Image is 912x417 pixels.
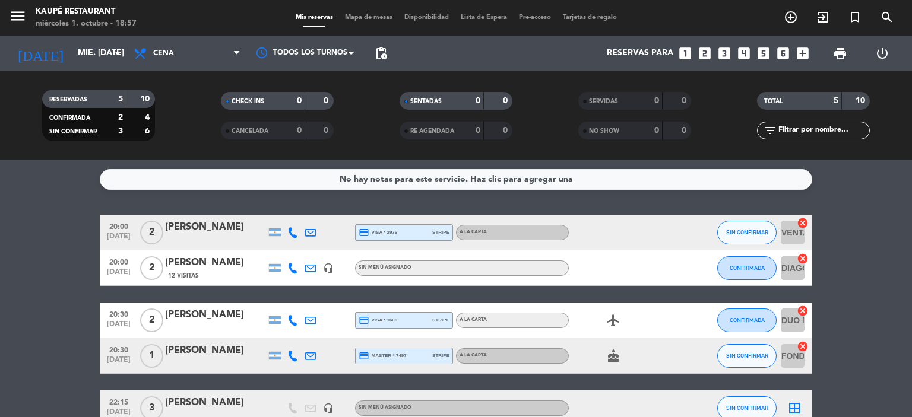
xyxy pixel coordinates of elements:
span: 2 [140,221,163,244]
i: credit_card [359,315,369,326]
span: SIN CONFIRMAR [49,129,97,135]
button: CONFIRMADA [717,256,777,280]
i: border_all [787,401,802,415]
span: CONFIRMADA [730,265,765,271]
div: [PERSON_NAME] [165,395,266,410]
i: [DATE] [9,40,72,66]
i: looks_5 [756,46,771,61]
strong: 0 [503,97,510,105]
span: 2 [140,308,163,332]
span: Reservas para [607,49,673,58]
span: 2 [140,256,163,280]
span: Lista de Espera [455,14,513,21]
span: [DATE] [104,356,134,370]
div: [PERSON_NAME] [165,255,266,270]
i: add_box [795,46,810,61]
span: stripe [432,228,449,236]
button: SIN CONFIRMAR [717,344,777,368]
i: cancel [797,340,809,352]
span: visa * 2976 [359,227,397,238]
i: search [880,10,894,24]
div: [PERSON_NAME] [165,343,266,358]
span: A LA CARTA [460,353,487,358]
span: Sin menú asignado [359,265,411,270]
span: Pre-acceso [513,14,557,21]
span: NO SHOW [589,128,619,134]
span: A LA CARTA [460,230,487,234]
span: 22:15 [104,394,134,408]
strong: 0 [297,97,302,105]
strong: 0 [324,97,331,105]
span: 12 Visitas [168,271,199,281]
div: No hay notas para este servicio. Haz clic para agregar una [340,173,573,186]
i: turned_in_not [848,10,862,24]
i: airplanemode_active [606,313,620,327]
strong: 3 [118,127,123,135]
button: menu [9,7,27,29]
i: headset_mic [323,403,334,413]
strong: 0 [297,126,302,135]
i: cancel [797,217,809,229]
strong: 0 [503,126,510,135]
strong: 0 [324,126,331,135]
span: SENTADAS [410,98,442,104]
span: 20:30 [104,342,134,356]
span: stripe [432,316,449,324]
i: menu [9,7,27,25]
input: Filtrar por nombre... [777,124,869,137]
strong: 10 [856,97,867,105]
i: looks_3 [717,46,732,61]
span: print [833,46,847,61]
span: CONFIRMADA [49,115,90,121]
span: Disponibilidad [398,14,455,21]
span: Cena [153,49,174,58]
span: 20:00 [104,254,134,268]
strong: 5 [118,95,123,103]
span: visa * 1608 [359,315,397,326]
span: [DATE] [104,233,134,246]
span: Tarjetas de regalo [557,14,623,21]
button: CONFIRMADA [717,308,777,332]
i: looks_4 [736,46,752,61]
span: CONFIRMADA [730,317,765,323]
div: [PERSON_NAME] [165,219,266,235]
strong: 0 [476,97,480,105]
strong: 0 [654,97,659,105]
i: looks_one [677,46,693,61]
span: Sin menú asignado [359,405,411,410]
span: SIN CONFIRMAR [726,352,768,359]
i: looks_6 [775,46,791,61]
span: RESERVADAS [49,97,87,103]
i: looks_two [697,46,712,61]
span: SIN CONFIRMAR [726,405,768,411]
span: CHECK INS [232,98,264,104]
span: 20:00 [104,219,134,233]
i: headset_mic [323,263,334,273]
span: pending_actions [374,46,388,61]
span: TOTAL [764,98,783,104]
strong: 5 [834,97,838,105]
i: cancel [797,253,809,265]
span: master * 7497 [359,351,407,361]
i: arrow_drop_down [110,46,125,61]
i: cancel [797,305,809,317]
span: RE AGENDADA [410,128,454,134]
span: A LA CARTA [460,317,487,322]
i: credit_card [359,351,369,361]
span: [DATE] [104,320,134,334]
i: power_settings_new [875,46,889,61]
strong: 4 [145,113,152,122]
strong: 0 [476,126,480,135]
strong: 0 [682,126,689,135]
span: stripe [432,352,449,359]
strong: 2 [118,113,123,122]
span: SIN CONFIRMAR [726,229,768,235]
i: exit_to_app [816,10,830,24]
span: 1 [140,344,163,368]
span: CANCELADA [232,128,268,134]
span: [DATE] [104,268,134,282]
i: add_circle_outline [784,10,798,24]
div: LOG OUT [861,36,903,71]
i: filter_list [763,123,777,138]
i: cake [606,349,620,363]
